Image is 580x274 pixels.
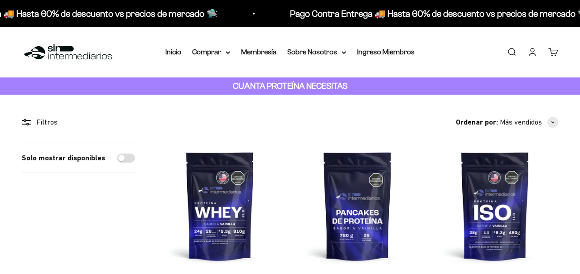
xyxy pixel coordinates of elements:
summary: Sobre Nosotros [287,46,346,58]
img: Proteína Whey - Vainilla [157,143,283,269]
span: Ordenar por: [456,116,498,128]
span: Más vendidos [500,116,542,128]
a: Membresía [241,48,276,56]
div: Filtros [22,116,135,128]
summary: Comprar [192,46,230,58]
img: Pancakes de Proteína - 770g [294,143,420,269]
button: Más vendidos [500,116,558,128]
a: Ingreso Miembros [357,48,415,56]
strong: CUANTA PROTEÍNA NECESITAS [233,81,348,91]
a: Inicio [165,48,181,56]
img: Proteína Aislada ISO - Vainilla [432,143,558,269]
label: Solo mostrar disponibles [22,152,105,164]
